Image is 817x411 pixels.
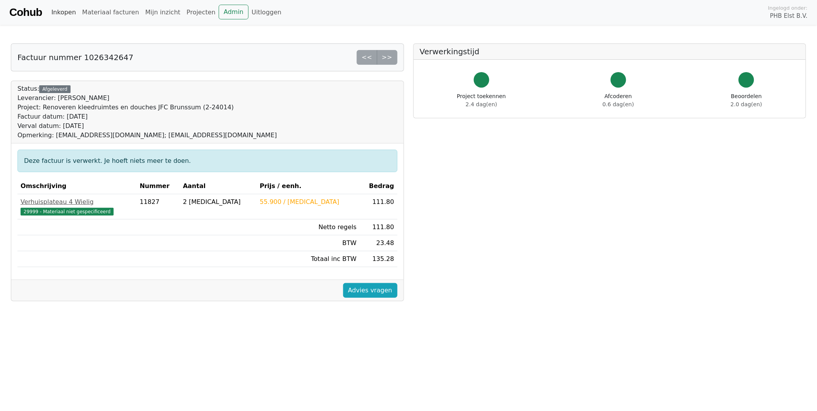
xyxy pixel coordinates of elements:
[260,197,357,207] div: 55.900 / [MEDICAL_DATA]
[420,47,800,56] h5: Verwerkingstijd
[768,4,808,12] span: Ingelogd onder:
[17,84,277,140] div: Status:
[457,92,506,109] div: Project toekennen
[360,235,397,251] td: 23.48
[257,235,360,251] td: BTW
[21,197,133,216] a: Verhuisplateau 4 Wielig29999 - Materiaal niet gespecificeerd
[21,197,133,207] div: Verhuisplateau 4 Wielig
[257,178,360,194] th: Prijs / eenh.
[360,251,397,267] td: 135.28
[770,12,808,21] span: PHB Elst B.V.
[21,208,114,216] span: 29999 - Materiaal niet gespecificeerd
[142,5,184,20] a: Mijn inzicht
[9,3,42,22] a: Cohub
[17,93,277,103] div: Leverancier: [PERSON_NAME]
[466,101,497,107] span: 2.4 dag(en)
[343,283,397,298] a: Advies vragen
[136,178,180,194] th: Nummer
[731,92,762,109] div: Beoordelen
[17,121,277,131] div: Verval datum: [DATE]
[136,194,180,219] td: 11827
[79,5,142,20] a: Materiaal facturen
[731,101,762,107] span: 2.0 dag(en)
[219,5,249,19] a: Admin
[257,219,360,235] td: Netto regels
[360,178,397,194] th: Bedrag
[360,194,397,219] td: 111.80
[603,92,634,109] div: Afcoderen
[180,178,257,194] th: Aantal
[17,112,277,121] div: Factuur datum: [DATE]
[257,251,360,267] td: Totaal inc BTW
[183,5,219,20] a: Projecten
[249,5,285,20] a: Uitloggen
[17,150,397,172] div: Deze factuur is verwerkt. Je hoeft niets meer te doen.
[48,5,79,20] a: Inkopen
[39,85,70,93] div: Afgeleverd
[17,131,277,140] div: Opmerking: [EMAIL_ADDRESS][DOMAIN_NAME]; [EMAIL_ADDRESS][DOMAIN_NAME]
[17,53,133,62] h5: Factuur nummer 1026342647
[17,103,277,112] div: Project: Renoveren kleedruimtes en douches JFC Brunssum (2-24014)
[603,101,634,107] span: 0.6 dag(en)
[183,197,254,207] div: 2 [MEDICAL_DATA]
[360,219,397,235] td: 111.80
[17,178,136,194] th: Omschrijving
